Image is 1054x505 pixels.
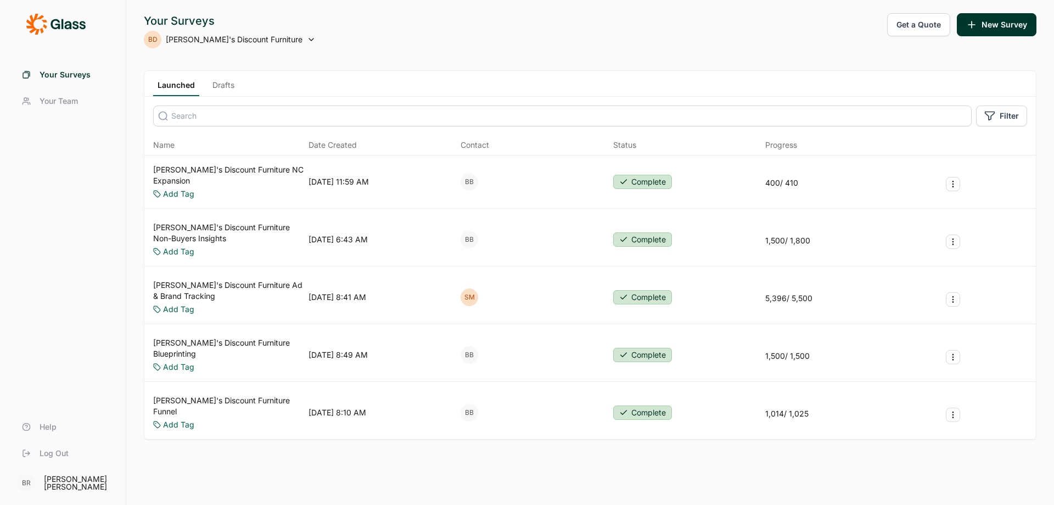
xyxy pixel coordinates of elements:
a: Add Tag [163,362,194,373]
span: Name [153,140,175,151]
button: Survey Actions [946,235,960,249]
span: Your Team [40,96,78,107]
span: Filter [1000,110,1019,121]
div: [PERSON_NAME] [PERSON_NAME] [44,475,113,491]
button: Complete [613,348,672,362]
span: [PERSON_NAME]'s Discount Furniture [166,34,302,45]
div: [DATE] 11:59 AM [309,176,369,187]
div: 1,014 / 1,025 [765,408,809,419]
a: Add Tag [163,188,194,199]
button: Survey Actions [946,350,960,364]
div: 400 / 410 [765,177,798,188]
div: Contact [461,140,489,151]
button: Survey Actions [946,177,960,191]
button: Complete [613,290,672,304]
div: [DATE] 6:43 AM [309,234,368,245]
a: Add Tag [163,304,194,315]
div: BR [18,474,35,492]
div: BB [461,231,478,248]
span: Help [40,421,57,432]
span: Log Out [40,448,69,459]
a: Add Tag [163,419,194,430]
div: [DATE] 8:41 AM [309,292,366,303]
a: [PERSON_NAME]'s Discount Furniture Non-Buyers Insights [153,222,304,244]
div: BB [461,404,478,421]
button: Complete [613,406,672,420]
div: 1,500 / 1,800 [765,235,810,246]
div: [DATE] 8:10 AM [309,407,366,418]
button: Complete [613,232,672,247]
a: [PERSON_NAME]'s Discount Furniture Funnel [153,395,304,417]
a: [PERSON_NAME]'s Discount Furniture NC Expansion [153,164,304,186]
a: [PERSON_NAME]'s Discount Furniture Blueprinting [153,337,304,359]
span: Your Surveys [40,69,91,80]
div: Your Surveys [144,13,316,29]
a: Launched [153,80,199,96]
span: Date Created [309,140,357,151]
button: Survey Actions [946,408,960,422]
button: Complete [613,175,672,189]
button: New Survey [957,13,1036,36]
button: Filter [976,106,1027,126]
div: Progress [765,140,797,151]
div: BB [461,346,478,364]
div: Status [613,140,636,151]
div: BB [461,173,478,191]
div: 5,396 / 5,500 [765,293,812,304]
div: [DATE] 8:49 AM [309,349,368,360]
div: SM [461,288,478,306]
input: Search [153,106,972,126]
div: 1,500 / 1,500 [765,351,810,362]
button: Survey Actions [946,292,960,307]
a: [PERSON_NAME]'s Discount Furniture Ad & Brand Tracking [153,280,304,302]
button: Get a Quote [887,13,950,36]
div: BD [144,31,161,48]
a: Drafts [208,80,239,96]
a: Add Tag [163,246,194,257]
